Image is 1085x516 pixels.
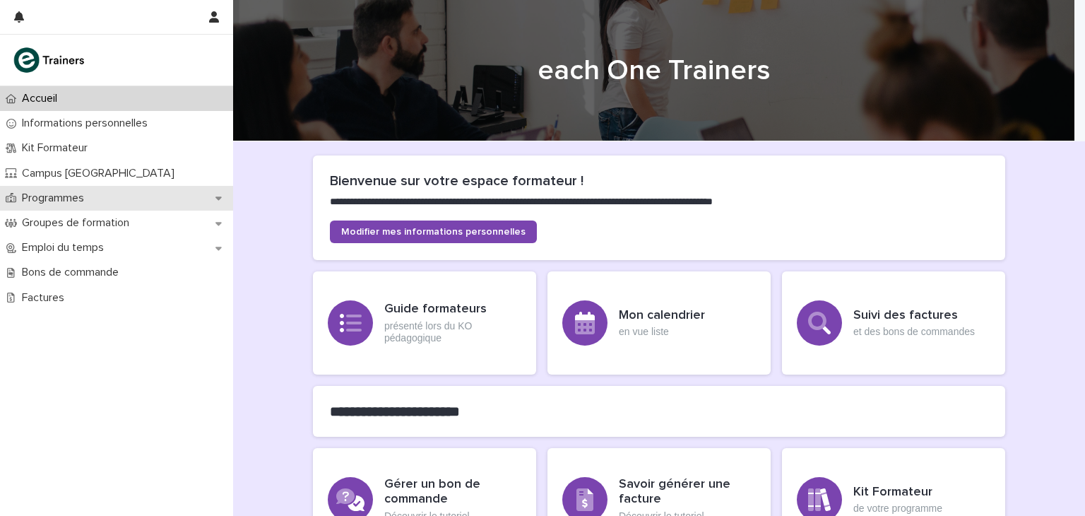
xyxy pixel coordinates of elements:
[853,326,975,338] p: et des bons de commandes
[16,92,69,105] p: Accueil
[11,46,89,74] img: K0CqGN7SDeD6s4JG8KQk
[16,167,186,180] p: Campus [GEOGRAPHIC_DATA]
[619,477,756,508] h3: Savoir générer une facture
[16,117,159,130] p: Informations personnelles
[384,302,521,317] h3: Guide formateurs
[341,227,526,237] span: Modifier mes informations personnelles
[16,266,130,279] p: Bons de commande
[853,485,942,500] h3: Kit Formateur
[384,477,521,508] h3: Gérer un bon de commande
[307,54,1000,88] h1: each One Trainers
[619,308,705,324] h3: Mon calendrier
[16,192,95,205] p: Programmes
[853,503,942,515] p: de votre programme
[619,326,705,338] p: en vue liste
[16,141,99,155] p: Kit Formateur
[16,291,76,305] p: Factures
[313,271,536,375] a: Guide formateursprésenté lors du KO pédagogique
[330,221,537,243] a: Modifier mes informations personnelles
[384,320,521,344] p: présenté lors du KO pédagogique
[16,216,141,230] p: Groupes de formation
[330,172,988,189] h2: Bienvenue sur votre espace formateur !
[16,241,115,254] p: Emploi du temps
[547,271,771,375] a: Mon calendrieren vue liste
[853,308,975,324] h3: Suivi des factures
[782,271,1005,375] a: Suivi des factureset des bons de commandes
